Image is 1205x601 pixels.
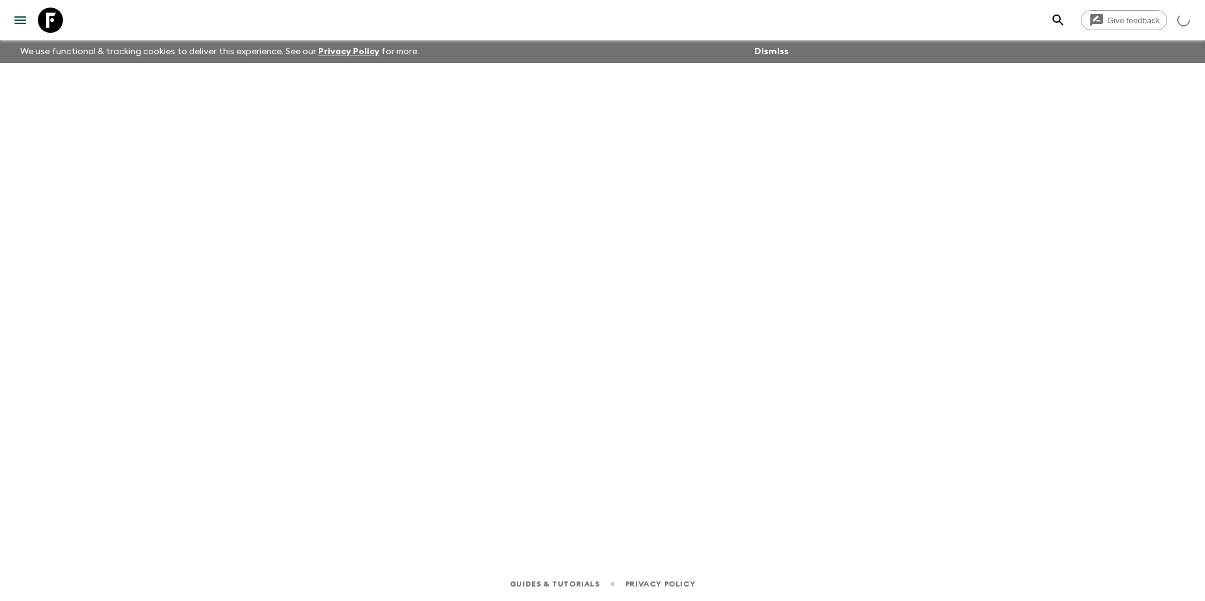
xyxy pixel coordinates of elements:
[510,577,600,591] a: Guides & Tutorials
[8,8,33,33] button: menu
[751,43,792,60] button: Dismiss
[625,577,695,591] a: Privacy Policy
[1046,8,1071,33] button: search adventures
[318,47,379,56] a: Privacy Policy
[1081,10,1167,30] a: Give feedback
[1100,16,1167,25] span: Give feedback
[15,40,424,63] p: We use functional & tracking cookies to deliver this experience. See our for more.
